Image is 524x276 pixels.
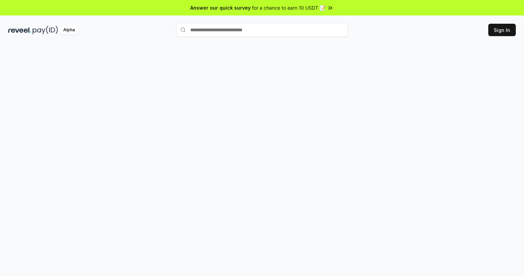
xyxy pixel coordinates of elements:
button: Sign In [488,24,516,36]
div: Alpha [59,26,79,34]
span: Answer our quick survey [190,4,251,11]
span: for a chance to earn 10 USDT 📝 [252,4,326,11]
img: reveel_dark [8,26,31,34]
img: pay_id [33,26,58,34]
